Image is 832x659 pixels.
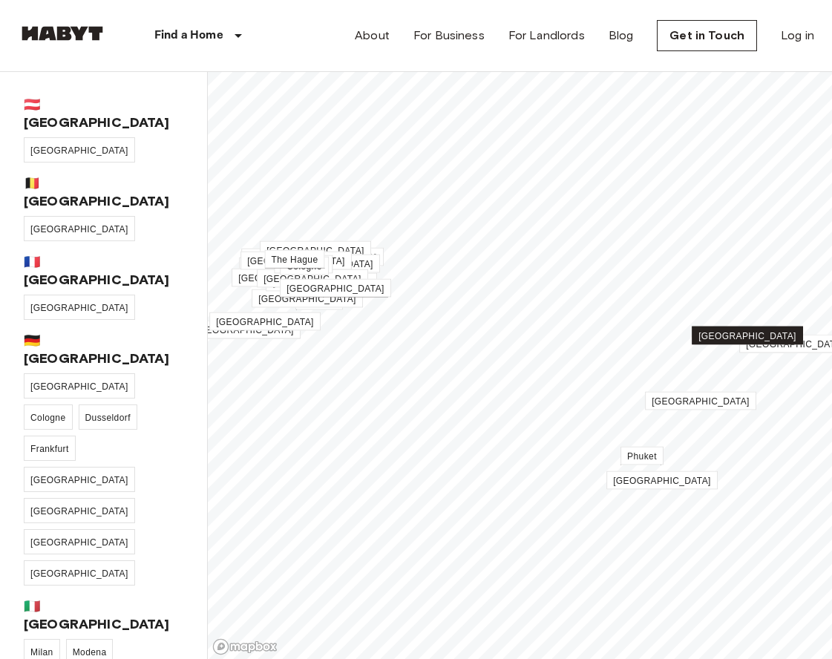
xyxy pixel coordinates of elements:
span: Phuket [627,451,657,462]
a: [GEOGRAPHIC_DATA] [24,216,135,241]
a: [GEOGRAPHIC_DATA] [239,258,350,276]
a: [GEOGRAPHIC_DATA] [260,241,371,260]
span: [GEOGRAPHIC_DATA] [30,145,128,156]
span: [GEOGRAPHIC_DATA] [30,224,128,235]
span: [GEOGRAPHIC_DATA] [279,252,377,263]
div: Map marker [240,254,352,269]
a: [GEOGRAPHIC_DATA] [24,498,135,523]
a: Phuket [620,447,664,465]
a: [GEOGRAPHIC_DATA] [24,295,135,320]
a: [GEOGRAPHIC_DATA] [692,327,803,345]
div: Map marker [692,329,803,344]
a: For Landlords [508,27,585,45]
a: Log in [781,27,814,45]
a: Frankfurt [24,436,76,461]
span: Frankfurt [30,444,69,454]
span: 🇧🇪 [GEOGRAPHIC_DATA] [24,174,183,210]
span: 🇫🇷 [GEOGRAPHIC_DATA] [24,253,183,289]
a: About [355,27,390,45]
span: [GEOGRAPHIC_DATA] [30,475,128,485]
p: Find a Home [154,27,223,45]
a: [GEOGRAPHIC_DATA] [24,529,135,554]
span: [GEOGRAPHIC_DATA] [258,294,356,304]
a: [GEOGRAPHIC_DATA] [24,467,135,492]
a: [GEOGRAPHIC_DATA] [232,269,343,287]
span: 🇩🇪 [GEOGRAPHIC_DATA] [24,332,183,367]
span: [GEOGRAPHIC_DATA] [698,331,796,341]
span: [GEOGRAPHIC_DATA] [30,381,128,392]
span: [GEOGRAPHIC_DATA] [652,396,750,407]
span: Modena [73,647,107,658]
div: Map marker [606,473,718,489]
div: Map marker [260,243,371,259]
a: Cologne [280,257,329,275]
a: For Business [413,27,485,45]
a: [GEOGRAPHIC_DATA] [257,269,368,288]
a: [GEOGRAPHIC_DATA] [606,471,718,490]
a: Mapbox logo [212,638,278,655]
span: [GEOGRAPHIC_DATA] [275,259,373,269]
span: [GEOGRAPHIC_DATA] [247,256,345,266]
span: [GEOGRAPHIC_DATA] [263,274,361,284]
a: [GEOGRAPHIC_DATA] [24,560,135,586]
a: Blog [609,27,634,45]
div: Map marker [239,260,350,275]
div: Map marker [209,315,321,330]
div: Map marker [645,394,756,410]
a: [GEOGRAPHIC_DATA] [645,392,756,410]
span: 🇦🇹 [GEOGRAPHIC_DATA] [24,96,183,131]
span: [GEOGRAPHIC_DATA] [30,506,128,517]
span: Milan [30,647,53,658]
a: Cologne [24,404,73,430]
span: Cologne [30,413,66,423]
div: Map marker [252,292,363,307]
a: [GEOGRAPHIC_DATA] [240,252,352,270]
span: [GEOGRAPHIC_DATA] [286,283,384,294]
a: Get in Touch [657,20,757,51]
a: Dusseldorf [79,404,137,430]
div: Map marker [257,272,368,287]
span: [GEOGRAPHIC_DATA] [238,273,336,283]
span: [GEOGRAPHIC_DATA] [30,568,128,579]
span: 🇮🇹 [GEOGRAPHIC_DATA] [24,597,183,633]
div: Map marker [266,275,377,291]
div: Map marker [280,281,391,297]
span: [GEOGRAPHIC_DATA] [216,317,314,327]
span: [GEOGRAPHIC_DATA] [613,476,711,486]
span: The Hague [272,255,318,265]
img: Habyt [18,26,107,41]
div: Map marker [295,294,343,309]
div: Map marker [280,259,329,275]
a: [GEOGRAPHIC_DATA] [252,289,363,308]
a: [GEOGRAPHIC_DATA] [241,249,353,267]
div: Map marker [189,323,301,338]
div: Map marker [265,252,325,268]
div: Map marker [232,271,343,286]
a: [GEOGRAPHIC_DATA] [280,279,391,298]
div: Map marker [274,258,333,273]
span: [GEOGRAPHIC_DATA] [272,278,370,288]
div: Map marker [620,449,664,465]
a: [GEOGRAPHIC_DATA] [24,137,135,163]
div: Map marker [241,251,353,266]
span: [GEOGRAPHIC_DATA] [30,303,128,313]
a: The Hague [265,250,325,269]
a: [GEOGRAPHIC_DATA] [209,312,321,331]
a: [GEOGRAPHIC_DATA] [24,373,135,399]
span: [GEOGRAPHIC_DATA] [266,246,364,256]
span: [GEOGRAPHIC_DATA] [30,537,128,548]
span: Dusseldorf [85,413,131,423]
